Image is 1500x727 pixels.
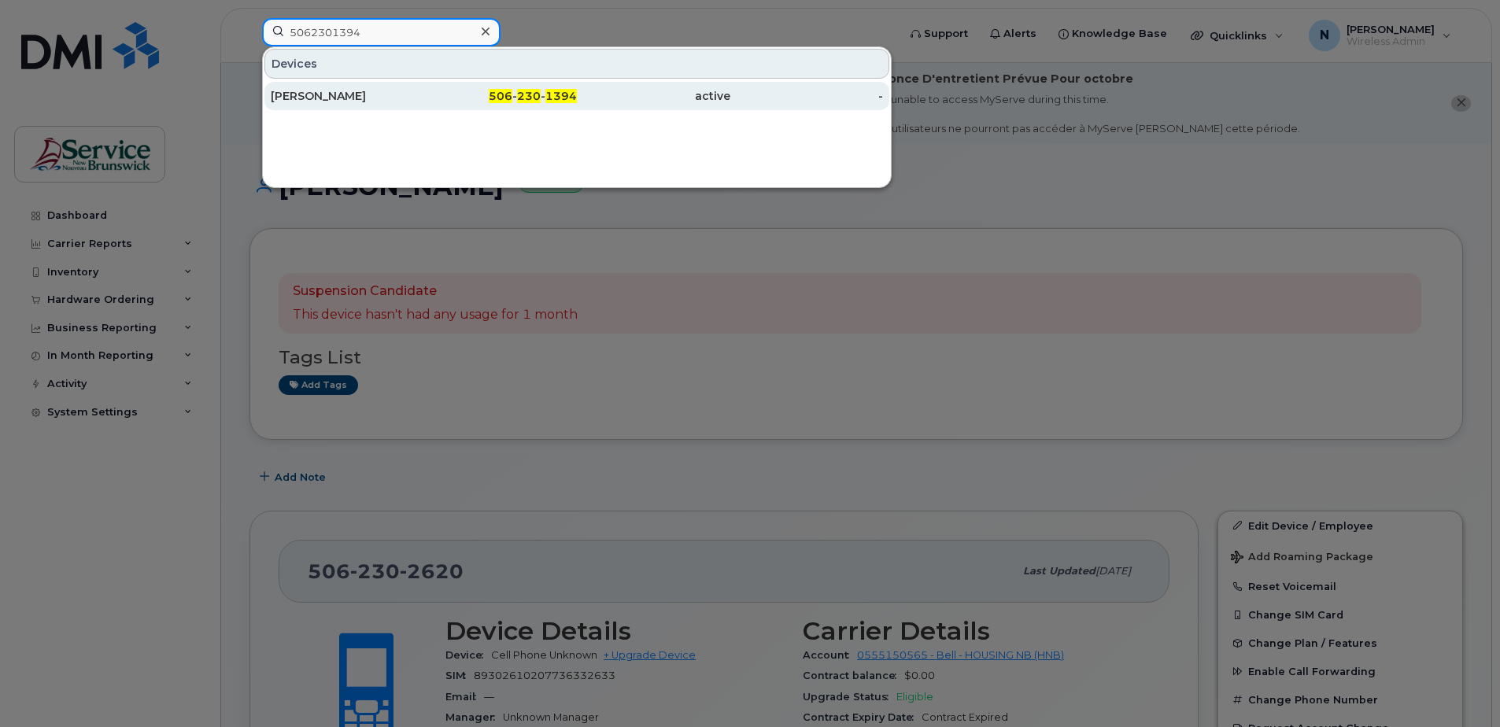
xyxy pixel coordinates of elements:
span: 506 [489,89,512,103]
span: 230 [517,89,541,103]
div: - [730,88,884,104]
span: 1394 [545,89,577,103]
div: active [577,88,730,104]
div: [PERSON_NAME] [271,88,424,104]
a: [PERSON_NAME]506-230-1394active- [264,82,889,110]
div: - - [424,88,578,104]
div: Devices [264,49,889,79]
